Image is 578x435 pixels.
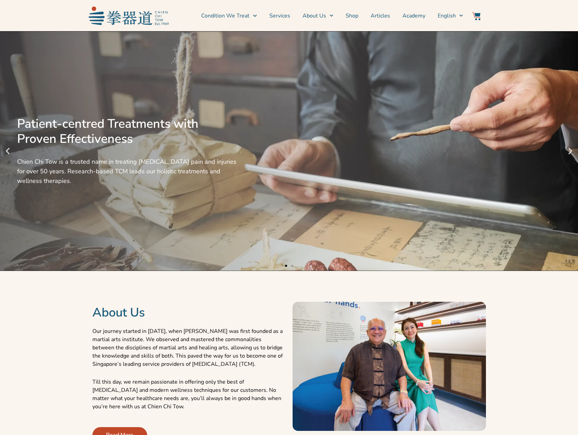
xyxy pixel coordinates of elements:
a: Services [269,7,290,24]
h2: About Us [92,305,286,320]
span: Go to slide 2 [291,265,293,267]
span: Go to slide 1 [285,265,287,267]
a: Academy [402,7,425,24]
a: Shop [346,7,358,24]
a: About Us [303,7,333,24]
div: Chien Chi Tow is a trusted name in treating [MEDICAL_DATA] pain and injuries for over 50 years. R... [17,157,240,186]
p: Till this day, we remain passionate in offering only the best of [MEDICAL_DATA] and modern wellne... [92,378,286,411]
img: Website Icon-03 [472,12,480,20]
a: English [438,7,463,24]
div: Patient-centred Treatments with Proven Effectiveness [17,116,240,147]
a: Articles [371,7,390,24]
span: English [438,12,456,20]
div: Next slide [566,147,575,156]
a: Condition We Treat [201,7,257,24]
nav: Menu [172,7,463,24]
div: Previous slide [3,147,12,156]
p: Our journey started in [DATE], when [PERSON_NAME] was first founded as a martial arts institute. ... [92,327,286,368]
